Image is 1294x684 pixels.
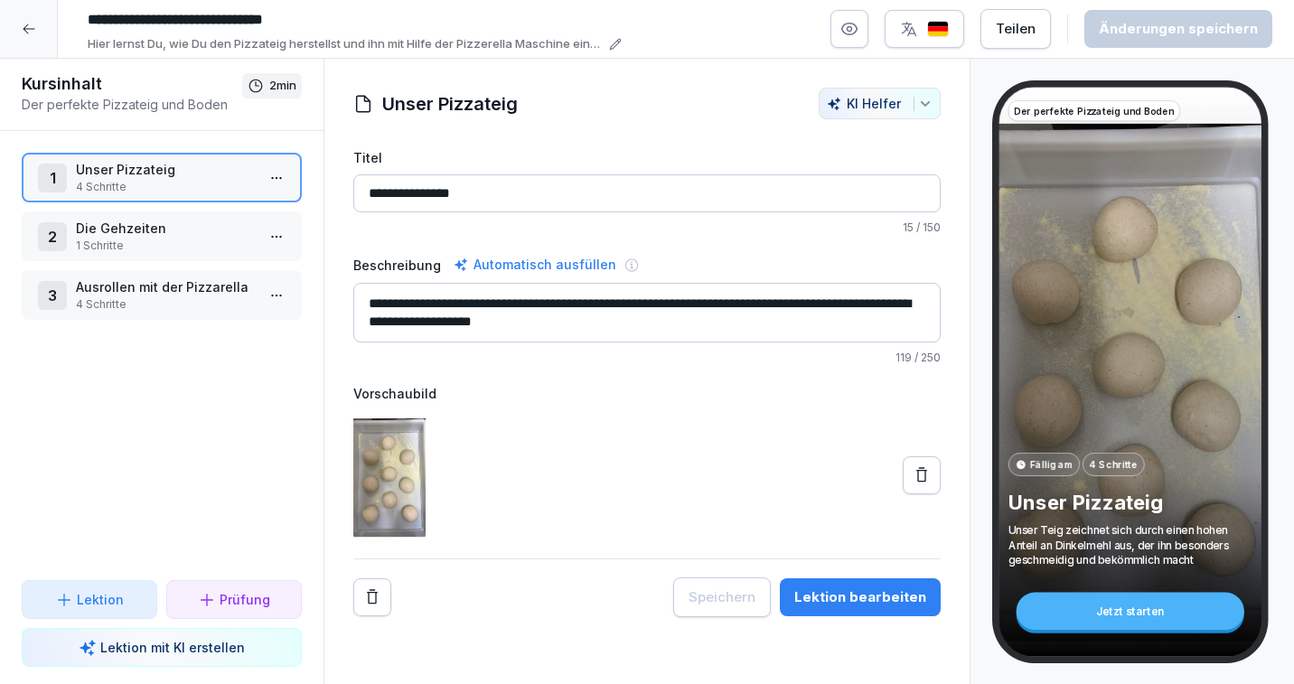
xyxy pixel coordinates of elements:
div: Speichern [689,587,755,607]
button: Änderungen speichern [1084,10,1272,48]
button: Lektion bearbeiten [780,578,941,616]
button: Lektion [22,580,157,619]
p: Unser Pizzateig [76,160,255,179]
p: Ausrollen mit der Pizzarella [76,277,255,296]
p: 4 Schritte [1090,457,1138,472]
label: Vorschaubild [353,384,941,403]
div: 3 [38,281,67,310]
p: 2 min [269,77,296,95]
p: Lektion [77,590,124,609]
div: 1Unser Pizzateig4 Schritte [22,153,302,202]
label: Beschreibung [353,256,441,275]
div: 3Ausrollen mit der Pizzarella4 Schritte [22,270,302,320]
div: 1 [38,164,67,192]
p: Lektion mit KI erstellen [100,638,245,657]
img: sre3t08nswjp5p6vfy5dgsbc.png [353,410,426,540]
div: Teilen [996,19,1036,39]
button: KI Helfer [819,88,941,119]
img: de.svg [927,21,949,38]
label: Titel [353,148,941,167]
button: Prüfung [166,580,302,619]
p: Der perfekte Pizzateig und Boden [22,95,242,114]
div: Lektion bearbeiten [794,587,926,607]
p: 4 Schritte [76,179,255,195]
div: KI Helfer [827,96,933,111]
h1: Kursinhalt [22,73,242,95]
div: 2Die Gehzeiten1 Schritte [22,211,302,261]
p: Hier lernst Du, wie Du den Pizzateig herstellst und ihn mit Hilfe der Pizzerella Maschine einen p... [88,35,604,53]
div: Jetzt starten [1017,593,1244,630]
p: Fällig am [1030,457,1073,472]
span: 119 [895,351,912,364]
span: 15 [903,220,914,234]
p: 4 Schritte [76,296,255,313]
p: / 150 [353,220,941,236]
button: Teilen [980,9,1051,49]
p: 1 Schritte [76,238,255,254]
p: Prüfung [220,590,270,609]
p: Unser Teig zeichnet sich durch einen hohen Anteil an Dinkelmehl aus, der ihn besonders geschmeidi... [1008,523,1252,567]
button: Speichern [673,577,771,617]
p: Der perfekte Pizzateig und Boden [1014,104,1174,118]
button: Remove [353,578,391,616]
p: Unser Pizzateig [1008,490,1252,515]
h1: Unser Pizzateig [382,90,518,117]
div: 2 [38,222,67,251]
div: Änderungen speichern [1099,19,1258,39]
p: Die Gehzeiten [76,219,255,238]
button: Lektion mit KI erstellen [22,628,302,667]
div: Automatisch ausfüllen [450,254,620,276]
p: / 250 [353,350,941,366]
